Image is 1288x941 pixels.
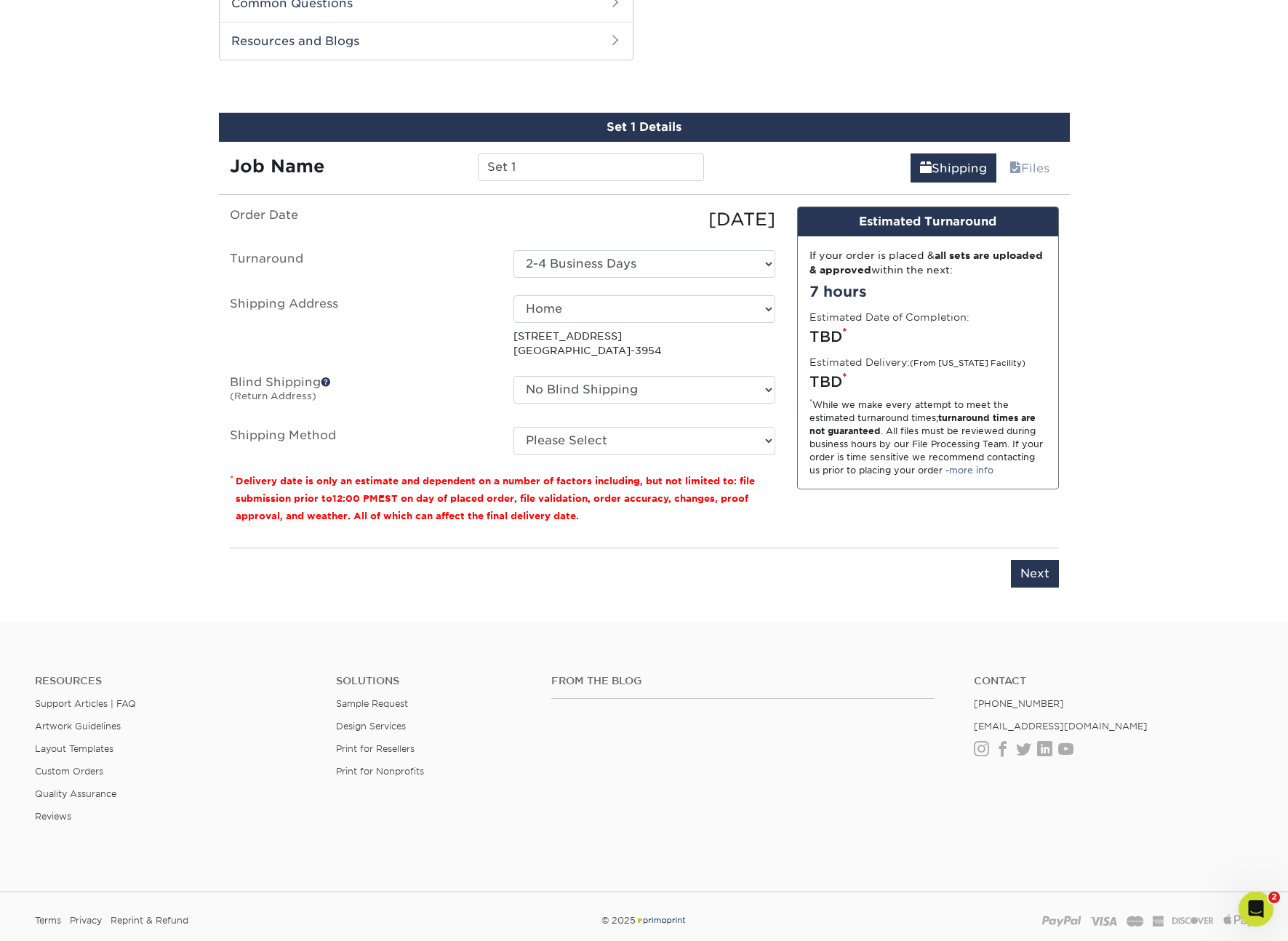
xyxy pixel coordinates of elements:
a: [EMAIL_ADDRESS][DOMAIN_NAME] [974,721,1148,732]
strong: Job Name [230,156,324,177]
div: TBD [809,326,1047,348]
a: Layout Templates [35,743,113,754]
strong: turnaround times are not guaranteed [809,412,1036,436]
small: (From [US_STATE] Facility) [910,359,1025,368]
a: Print for Resellers [336,743,415,754]
div: TBD [809,371,1047,393]
span: files [1009,161,1021,175]
a: Shipping [911,153,996,183]
iframe: Intercom live chat [1239,892,1273,926]
a: Artwork Guidelines [35,721,121,732]
a: Support Articles | FAQ [35,698,136,709]
a: [PHONE_NUMBER] [974,698,1064,709]
div: While we make every attempt to meet the estimated turnaround times; . All files must be reviewed ... [809,399,1047,477]
a: Design Services [336,721,406,732]
a: more info [949,465,993,476]
h4: Solutions [336,675,529,687]
img: Primoprint [636,915,687,926]
label: Blind Shipping [219,376,503,409]
span: 2 [1268,892,1280,903]
h4: From the Blog [551,675,934,687]
a: Print for Nonprofits [336,766,424,777]
small: Delivery date is only an estimate and dependent on a number of factors including, but not limited... [236,476,755,521]
input: Next [1011,560,1059,588]
div: © 2025 [437,910,850,932]
div: [DATE] [503,207,786,233]
a: Sample Request [336,698,408,709]
a: Files [1000,153,1059,183]
span: shipping [920,161,932,175]
a: Custom Orders [35,766,103,777]
label: Shipping Method [219,427,503,455]
div: 7 hours [809,281,1047,303]
div: Estimated Turnaround [798,207,1058,236]
a: Contact [974,675,1253,687]
h2: Resources and Blogs [220,22,633,60]
div: Set 1 Details [219,113,1070,142]
label: Estimated Delivery: [809,355,1025,369]
label: Shipping Address [219,295,503,359]
small: (Return Address) [230,391,316,401]
a: Reviews [35,811,71,822]
input: Enter a job name [478,153,704,181]
label: Turnaround [219,250,503,278]
span: 12:00 PM [332,493,378,504]
a: Reprint & Refund [111,910,188,932]
label: Order Date [219,207,503,233]
a: Quality Assurance [35,788,116,799]
h4: Resources [35,675,314,687]
label: Estimated Date of Completion: [809,310,969,324]
div: If your order is placed & within the next: [809,248,1047,278]
p: [STREET_ADDRESS] [GEOGRAPHIC_DATA]-3954 [513,329,775,359]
